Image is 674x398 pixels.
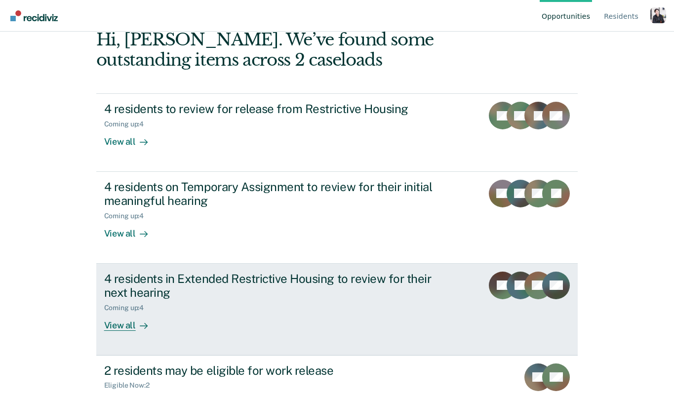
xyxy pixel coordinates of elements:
[104,312,159,331] div: View all
[96,93,578,171] a: 4 residents to review for release from Restrictive HousingComing up:4View all
[650,7,666,23] button: Profile dropdown button
[104,180,451,208] div: 4 residents on Temporary Assignment to review for their initial meaningful hearing
[104,363,451,378] div: 2 residents may be eligible for work release
[104,272,451,300] div: 4 residents in Extended Restrictive Housing to review for their next hearing
[10,10,58,21] img: Recidiviz
[96,172,578,264] a: 4 residents on Temporary Assignment to review for their initial meaningful hearingComing up:4View...
[104,128,159,148] div: View all
[104,120,152,128] div: Coming up : 4
[104,381,158,390] div: Eligible Now : 2
[96,264,578,356] a: 4 residents in Extended Restrictive Housing to review for their next hearingComing up:4View all
[104,220,159,239] div: View all
[104,102,451,116] div: 4 residents to review for release from Restrictive Housing
[96,30,482,70] div: Hi, [PERSON_NAME]. We’ve found some outstanding items across 2 caseloads
[104,212,152,220] div: Coming up : 4
[104,304,152,312] div: Coming up : 4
